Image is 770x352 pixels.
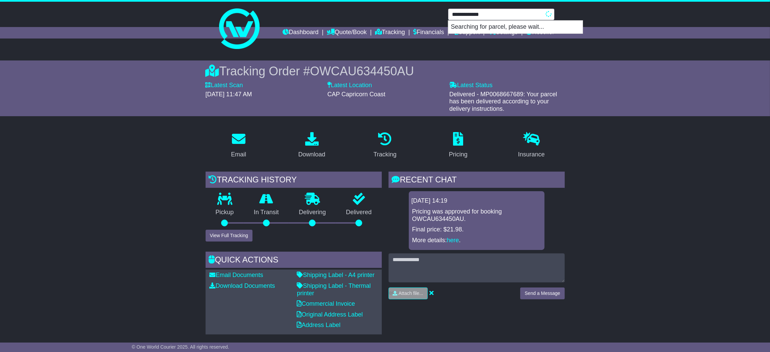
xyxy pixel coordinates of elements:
[327,27,367,39] a: Quote/Book
[227,130,250,161] a: Email
[449,150,468,159] div: Pricing
[206,91,252,98] span: [DATE] 11:47 AM
[289,209,336,216] p: Delivering
[132,344,229,350] span: © One World Courier 2025. All rights reserved.
[518,150,545,159] div: Insurance
[514,130,549,161] a: Insurance
[412,208,541,223] p: Pricing was approved for booking OWCAU634450AU.
[375,27,405,39] a: Tracking
[206,82,243,89] label: Latest Scan
[412,237,541,244] p: More details: .
[206,64,565,78] div: Tracking Order #
[244,209,289,216] p: In Transit
[206,252,382,270] div: Quick Actions
[231,150,246,159] div: Email
[449,91,557,112] span: Delivered - MP0068667689: Your parcel has been delivered according to your delivery instructions.
[327,82,372,89] label: Latest Location
[520,287,564,299] button: Send a Message
[310,64,414,78] span: OWCAU634450AU
[210,282,275,289] a: Download Documents
[210,272,263,278] a: Email Documents
[445,130,472,161] a: Pricing
[411,197,542,205] div: [DATE] 14:19
[297,272,375,278] a: Shipping Label - A4 printer
[448,21,583,33] p: Searching for parcel, please wait...
[327,91,386,98] span: CAP Capricorn Coast
[206,230,253,242] button: View Full Tracking
[373,150,396,159] div: Tracking
[297,300,355,307] a: Commercial Invoice
[449,82,493,89] label: Latest Status
[389,172,565,190] div: RECENT CHAT
[336,209,382,216] p: Delivered
[297,282,371,297] a: Shipping Label - Thermal printer
[206,172,382,190] div: Tracking history
[447,237,459,244] a: here
[298,150,325,159] div: Download
[369,130,401,161] a: Tracking
[297,311,363,318] a: Original Address Label
[206,209,244,216] p: Pickup
[412,226,541,233] p: Final price: $21.98.
[294,130,330,161] a: Download
[297,322,341,328] a: Address Label
[283,27,319,39] a: Dashboard
[413,27,444,39] a: Financials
